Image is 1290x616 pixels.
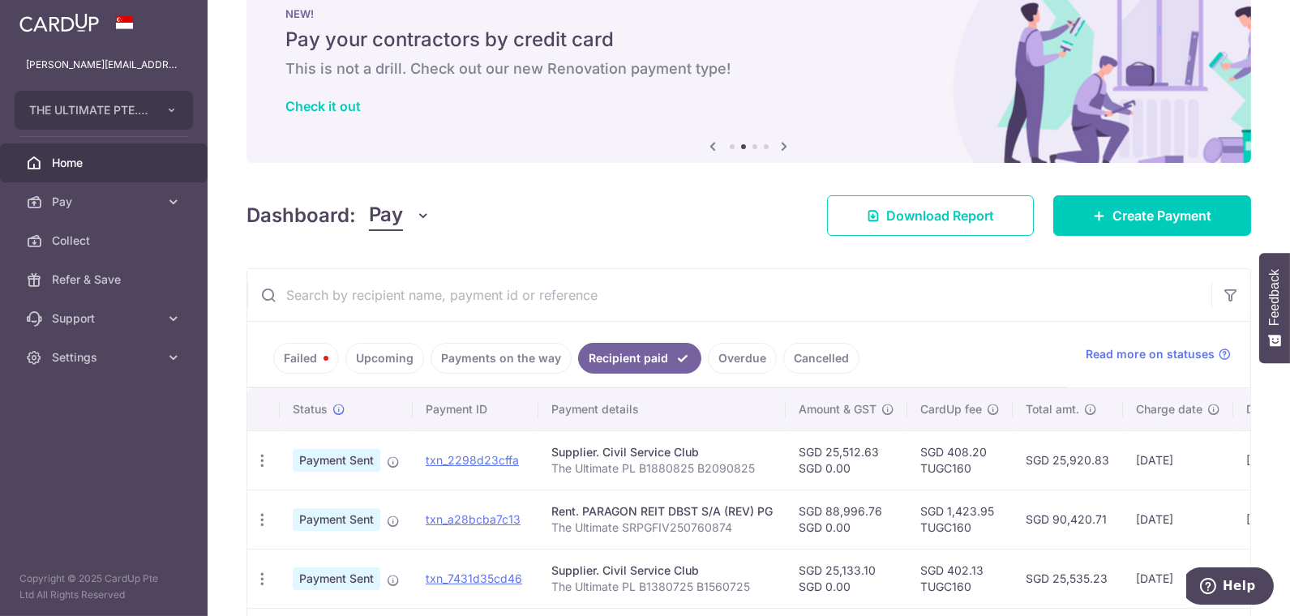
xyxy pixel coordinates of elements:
[285,59,1212,79] h6: This is not a drill. Check out our new Renovation payment type!
[426,512,521,526] a: txn_a28bcba7c13
[369,200,403,231] span: Pay
[1086,346,1231,362] a: Read more on statuses
[786,490,907,549] td: SGD 88,996.76 SGD 0.00
[886,206,994,225] span: Download Report
[19,13,99,32] img: CardUp
[426,453,519,467] a: txn_2298d23cffa
[907,490,1013,549] td: SGD 1,423.95 TUGC160
[52,194,159,210] span: Pay
[1123,430,1233,490] td: [DATE]
[293,567,380,590] span: Payment Sent
[52,272,159,288] span: Refer & Save
[907,549,1013,608] td: SGD 402.13 TUGC160
[285,98,361,114] a: Check it out
[551,444,773,460] div: Supplier. Civil Service Club
[369,200,431,231] button: Pay
[285,27,1212,53] h5: Pay your contractors by credit card
[1186,567,1274,608] iframe: Opens a widget where you can find more information
[1136,401,1202,417] span: Charge date
[431,343,572,374] a: Payments on the way
[1013,490,1123,549] td: SGD 90,420.71
[345,343,424,374] a: Upcoming
[708,343,777,374] a: Overdue
[551,520,773,536] p: The Ultimate SRPGFIV250760874
[285,7,1212,20] p: NEW!
[293,449,380,472] span: Payment Sent
[1112,206,1211,225] span: Create Payment
[799,401,876,417] span: Amount & GST
[551,503,773,520] div: Rent. PARAGON REIT DBST S/A (REV) PG
[1053,195,1251,236] a: Create Payment
[413,388,538,430] th: Payment ID
[551,460,773,477] p: The Ultimate PL B1880825 B2090825
[783,343,859,374] a: Cancelled
[1259,253,1290,363] button: Feedback - Show survey
[26,57,182,73] p: [PERSON_NAME][EMAIL_ADDRESS][DOMAIN_NAME]
[1013,549,1123,608] td: SGD 25,535.23
[273,343,339,374] a: Failed
[293,508,380,531] span: Payment Sent
[52,310,159,327] span: Support
[52,233,159,249] span: Collect
[907,430,1013,490] td: SGD 408.20 TUGC160
[827,195,1034,236] a: Download Report
[1086,346,1215,362] span: Read more on statuses
[246,201,356,230] h4: Dashboard:
[551,579,773,595] p: The Ultimate PL B1380725 B1560725
[551,563,773,579] div: Supplier. Civil Service Club
[578,343,701,374] a: Recipient paid
[1013,430,1123,490] td: SGD 25,920.83
[1026,401,1079,417] span: Total amt.
[15,91,193,130] button: THE ULTIMATE PTE. LTD.
[786,549,907,608] td: SGD 25,133.10 SGD 0.00
[29,102,149,118] span: THE ULTIMATE PTE. LTD.
[52,349,159,366] span: Settings
[538,388,786,430] th: Payment details
[1123,549,1233,608] td: [DATE]
[920,401,982,417] span: CardUp fee
[426,571,522,585] a: txn_7431d35cd46
[1267,269,1282,326] span: Feedback
[52,155,159,171] span: Home
[786,430,907,490] td: SGD 25,512.63 SGD 0.00
[247,269,1211,321] input: Search by recipient name, payment id or reference
[1123,490,1233,549] td: [DATE]
[293,401,328,417] span: Status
